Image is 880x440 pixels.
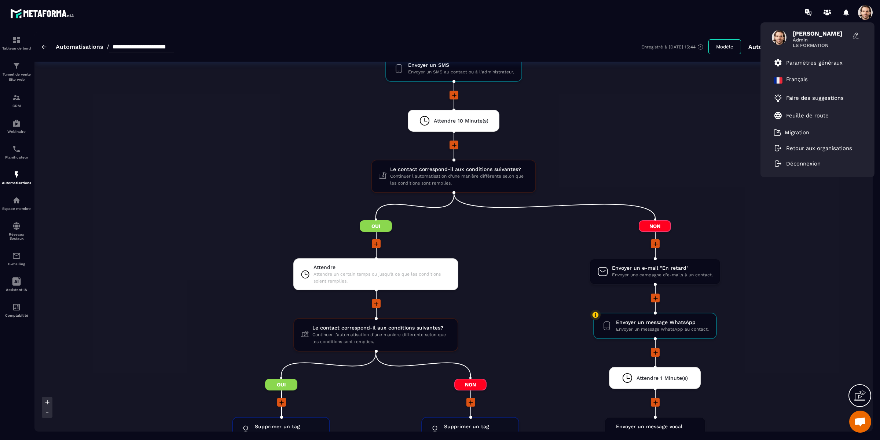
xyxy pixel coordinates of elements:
span: Attendre 1 Minute(s) [637,375,688,382]
a: automationsautomationsWebinaire [2,113,31,139]
span: Non [454,379,487,390]
span: Attendre [313,264,451,271]
div: Open chat [849,411,871,433]
p: Tunnel de vente Site web [2,72,31,82]
img: automations [12,196,21,205]
span: Envoyer un message vocal [616,423,698,430]
a: Migration [774,129,809,136]
span: Non [639,220,671,232]
span: Le contact correspond-il aux conditions suivantes? [390,166,528,173]
a: Paramètres généraux [774,58,843,67]
p: E-mailing [2,262,31,266]
span: / [107,43,109,50]
p: Retour aux organisations [786,145,852,152]
img: email [12,251,21,260]
p: Assistant IA [2,288,31,292]
span: Supprimer un tag [444,423,511,430]
span: Supprimer un tag d'un contact. [444,430,511,437]
img: social-network [12,222,21,230]
button: Modèle [708,39,741,54]
span: Envoyer un SMS [408,62,514,69]
p: Comptabilité [2,313,31,317]
a: automationsautomationsEspace membre [2,190,31,216]
img: logo [10,7,76,20]
p: CRM [2,104,31,108]
img: scheduler [12,145,21,153]
span: Continuer l'automatisation d'une manière différente selon que les conditions sont remplies. [312,331,450,345]
a: Feuille de route [774,111,829,120]
img: formation [12,93,21,102]
span: Envoyer un message vocal au contact. [616,430,698,437]
span: Supprimer un tag [255,423,322,430]
span: Admin [793,37,848,43]
a: emailemailE-mailing [2,246,31,272]
span: Supprimer un tag d'un contact. [255,430,322,437]
p: Webinaire [2,130,31,134]
p: Français [786,76,808,85]
span: Oui [360,220,392,232]
span: Envoyer un message WhatsApp [616,319,709,326]
img: arrow [42,45,47,49]
p: Faire des suggestions [786,95,844,101]
span: Envoyer un SMS au contact ou à l'administrateur. [408,69,514,76]
span: Attendre 10 Minute(s) [434,117,488,124]
img: formation [12,61,21,70]
span: Le contact correspond-il aux conditions suivantes? [312,324,450,331]
p: Déconnexion [786,160,821,167]
a: Assistant IA [2,272,31,297]
span: Oui [265,379,297,390]
a: Automatisations [56,43,103,50]
span: [PERSON_NAME] [793,30,848,37]
span: Continuer l'automatisation d'une manière différente selon que les conditions sont remplies. [390,173,528,187]
a: automationsautomationsAutomatisations [2,165,31,190]
p: Planificateur [2,155,31,159]
span: Envoyer un message WhatsApp au contact. [616,326,709,333]
span: Attendre un certain temps ou jusqu'à ce que les conditions soient remplies. [313,271,451,285]
p: Automatisations [2,181,31,185]
span: Envoyer un e-mail "En retard" [612,265,713,272]
a: Faire des suggestions [774,94,852,102]
img: accountant [12,303,21,312]
a: accountantaccountantComptabilité [2,297,31,323]
p: Espace membre [2,207,31,211]
p: Tableau de bord [2,46,31,50]
p: Automation active [748,43,802,50]
p: Migration [785,129,809,136]
p: [DATE] 15:44 [669,44,696,50]
a: schedulerschedulerPlanificateur [2,139,31,165]
a: Retour aux organisations [774,145,852,152]
span: Envoyer une campagne d'e-mails à un contact. [612,272,713,279]
p: Réseaux Sociaux [2,232,31,240]
div: Enregistré à [641,44,708,50]
span: LS FORMATION [793,43,848,48]
a: formationformationTableau de bord [2,30,31,56]
p: Feuille de route [786,112,829,119]
p: Paramètres généraux [786,59,843,66]
a: formationformationCRM [2,88,31,113]
a: formationformationTunnel de vente Site web [2,56,31,88]
img: automations [12,170,21,179]
img: formation [12,36,21,44]
a: social-networksocial-networkRéseaux Sociaux [2,216,31,246]
img: automations [12,119,21,128]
